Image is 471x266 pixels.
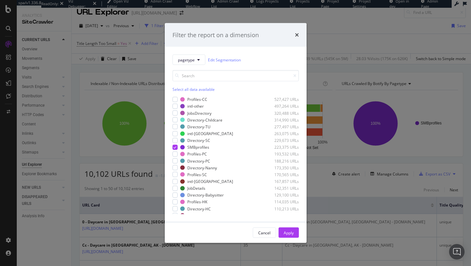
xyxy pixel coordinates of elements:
div: Profiles-SC [187,172,207,177]
div: 188,216 URLs [267,158,299,164]
div: JobDetails [187,186,205,191]
div: 167,857 URLs [267,179,299,184]
div: Select all data available [172,87,299,92]
span: pagetype [178,57,195,62]
div: Profiles-HK [187,199,207,205]
div: Apply [284,230,294,235]
div: 277,497 URLs [267,124,299,129]
div: JobsDirectory [187,110,211,116]
div: Cost [187,213,195,218]
div: Directory-SC [187,138,210,143]
div: Cancel [258,230,270,235]
div: Directory-TU [187,124,211,129]
div: 320,488 URLs [267,110,299,116]
div: Directory-HC [187,206,211,211]
div: times [295,31,299,39]
div: 173,350 URLs [267,165,299,170]
div: 129,100 URLs [267,192,299,198]
div: Open Intercom Messenger [449,244,465,260]
div: intl-other [187,103,204,109]
div: intl-[GEOGRAPHIC_DATA] [187,131,233,136]
div: Profiles-PC [187,151,207,157]
button: Apply [279,228,299,238]
div: 527,427 URLs [267,97,299,102]
div: 103,700 URLs [267,213,299,218]
div: 223,375 URLs [267,144,299,150]
button: Cancel [253,228,276,238]
div: 170,565 URLs [267,172,299,177]
div: SMBprofiles [187,144,209,150]
div: 314,990 URLs [267,117,299,122]
div: 193,532 URLs [267,151,299,157]
div: 110,213 URLs [267,206,299,211]
div: Directory-Babysitter [187,192,224,198]
div: 263,075 URLs [267,131,299,136]
input: Search [172,70,299,81]
div: 229,673 URLs [267,138,299,143]
div: Filter the report on a dimension [172,31,259,39]
div: 497,264 URLs [267,103,299,109]
div: Directory-Nanny [187,165,217,170]
button: pagetype [172,55,205,65]
a: Edit Segmentation [208,56,241,63]
div: Directory-Childcare [187,117,222,122]
div: 142,351 URLs [267,186,299,191]
div: Profiles-CC [187,97,207,102]
div: Directory-PC [187,158,210,164]
div: 114,035 URLs [267,199,299,205]
div: intl-[GEOGRAPHIC_DATA] [187,179,233,184]
div: modal [165,23,307,243]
